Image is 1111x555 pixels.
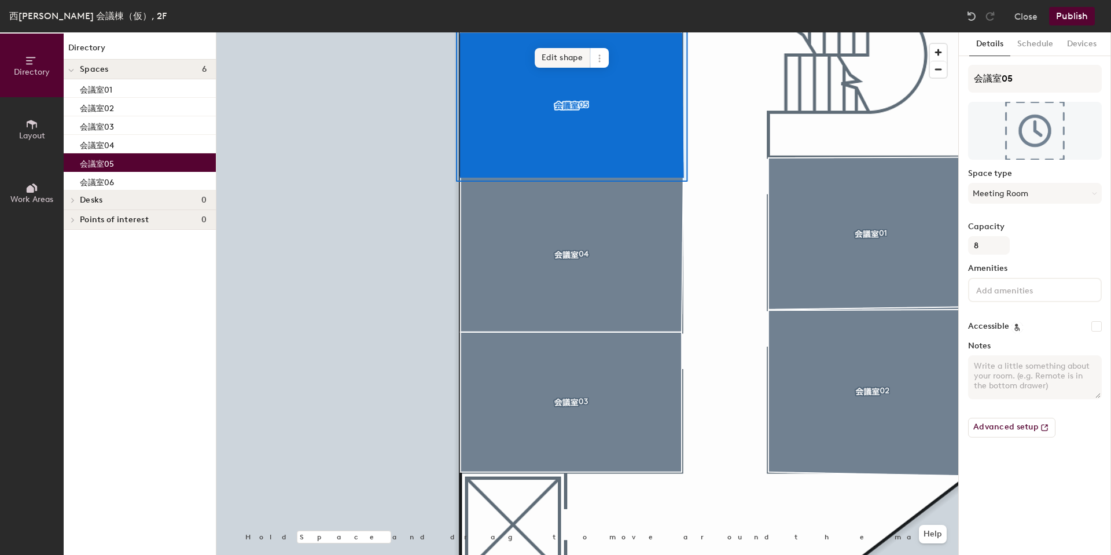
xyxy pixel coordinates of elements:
img: The space named 会議室05 [968,102,1102,160]
input: Add amenities [974,282,1078,296]
p: 会議室02 [80,100,114,113]
span: Work Areas [10,194,53,204]
span: Desks [80,196,102,205]
span: Edit shape [535,48,590,68]
span: 6 [202,65,207,74]
p: 会議室05 [80,156,114,169]
div: 西[PERSON_NAME] 会議棟（仮）, 2F [9,9,167,23]
span: 0 [201,196,207,205]
p: 会議室03 [80,119,114,132]
p: 会議室04 [80,137,114,150]
label: Space type [968,169,1102,178]
label: Notes [968,341,1102,351]
button: Devices [1060,32,1103,56]
span: 0 [201,215,207,225]
span: Layout [19,131,45,141]
p: 会議室06 [80,174,114,188]
button: Close [1014,7,1038,25]
label: Accessible [968,322,1009,331]
img: Redo [984,10,996,22]
label: Capacity [968,222,1102,231]
button: Schedule [1010,32,1060,56]
span: Spaces [80,65,109,74]
button: Details [969,32,1010,56]
button: Publish [1049,7,1095,25]
img: Undo [966,10,977,22]
button: Meeting Room [968,183,1102,204]
p: 会議室01 [80,82,112,95]
label: Amenities [968,264,1102,273]
span: Directory [14,67,50,77]
h1: Directory [64,42,216,60]
span: Points of interest [80,215,149,225]
button: Help [919,525,947,543]
button: Advanced setup [968,418,1055,438]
